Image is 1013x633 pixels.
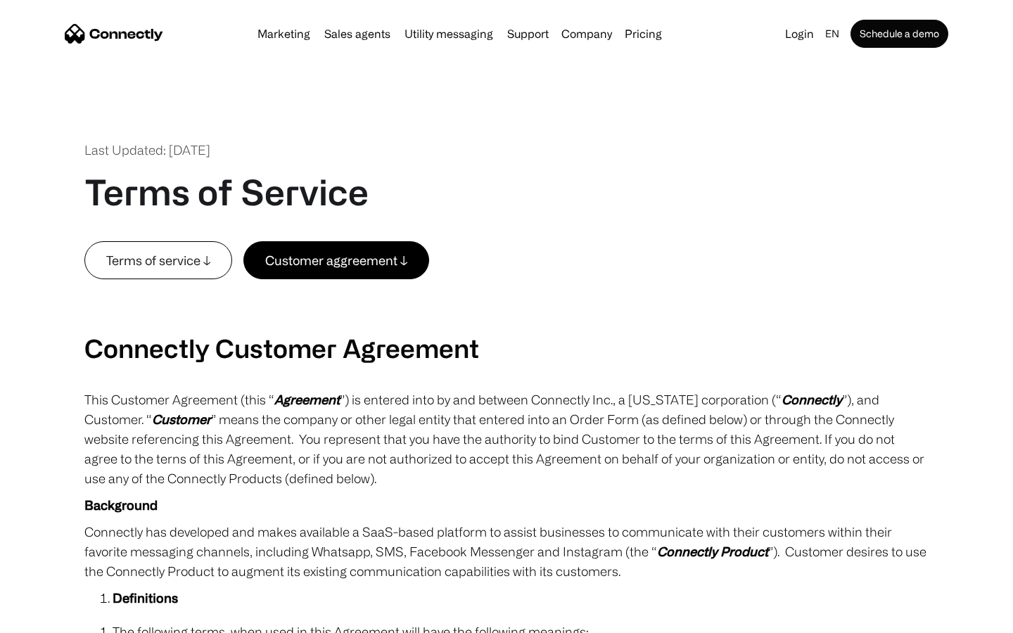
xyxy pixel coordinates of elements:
[14,607,84,628] aside: Language selected: English
[28,608,84,628] ul: Language list
[252,28,316,39] a: Marketing
[84,171,369,213] h1: Terms of Service
[779,24,820,44] a: Login
[399,28,499,39] a: Utility messaging
[84,306,929,326] p: ‍
[561,24,612,44] div: Company
[84,333,929,363] h2: Connectly Customer Agreement
[106,250,210,270] div: Terms of service ↓
[274,392,340,407] em: Agreement
[84,498,158,512] strong: Background
[84,279,929,299] p: ‍
[850,20,948,48] a: Schedule a demo
[84,390,929,488] p: This Customer Agreement (this “ ”) is entered into by and between Connectly Inc., a [US_STATE] co...
[657,544,768,558] em: Connectly Product
[557,24,616,44] div: Company
[152,412,211,426] em: Customer
[782,392,842,407] em: Connectly
[825,24,839,44] div: en
[113,591,178,605] strong: Definitions
[820,24,848,44] div: en
[619,28,668,39] a: Pricing
[502,28,554,39] a: Support
[84,522,929,581] p: Connectly has developed and makes available a SaaS-based platform to assist businesses to communi...
[65,23,163,44] a: home
[84,141,210,160] div: Last Updated: [DATE]
[319,28,396,39] a: Sales agents
[265,250,407,270] div: Customer aggreement ↓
